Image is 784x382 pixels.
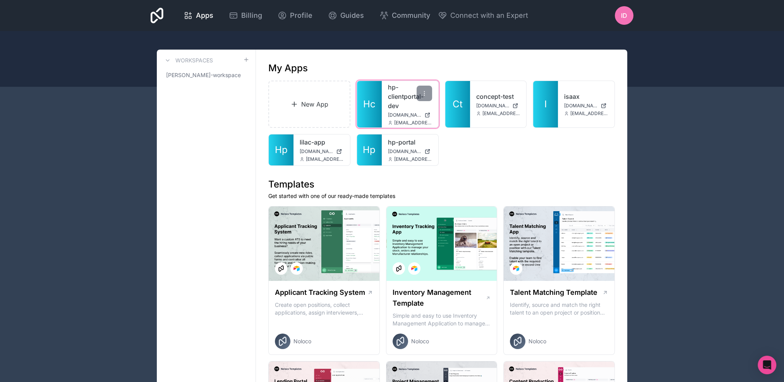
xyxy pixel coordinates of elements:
[177,7,220,24] a: Apps
[268,178,615,191] h1: Templates
[300,138,344,147] a: lilac-app
[357,81,382,127] a: Hc
[621,11,627,20] span: ID
[445,81,470,127] a: Ct
[271,7,319,24] a: Profile
[363,144,376,156] span: Hp
[388,148,421,155] span: [DOMAIN_NAME]
[564,103,597,109] span: [DOMAIN_NAME]
[306,156,344,162] span: [EMAIL_ADDRESS][DOMAIN_NAME]
[544,98,547,110] span: I
[388,148,432,155] a: [DOMAIN_NAME]
[357,134,382,165] a: Hp
[476,103,520,109] a: [DOMAIN_NAME]
[163,68,249,82] a: [PERSON_NAME]-workspace
[388,112,432,118] a: [DOMAIN_NAME]
[363,98,376,110] span: Hc
[393,287,485,309] h1: Inventory Management Template
[163,56,213,65] a: Workspaces
[528,337,546,345] span: Noloco
[510,287,597,298] h1: Talent Matching Template
[564,92,608,101] a: isaax
[564,103,608,109] a: [DOMAIN_NAME]
[394,120,432,126] span: [EMAIL_ADDRESS][DOMAIN_NAME]
[293,337,311,345] span: Noloco
[300,148,333,155] span: [DOMAIN_NAME]
[453,98,463,110] span: Ct
[393,312,491,327] p: Simple and easy to use Inventory Management Application to manage your stock, orders and Manufact...
[513,265,519,272] img: Airtable Logo
[373,7,436,24] a: Community
[241,10,262,21] span: Billing
[394,156,432,162] span: [EMAIL_ADDRESS][DOMAIN_NAME]
[510,301,608,317] p: Identify, source and match the right talent to an open project or position with our Talent Matchi...
[223,7,268,24] a: Billing
[758,356,776,374] div: Open Intercom Messenger
[275,301,373,317] p: Create open positions, collect applications, assign interviewers, centralise candidate feedback a...
[322,7,370,24] a: Guides
[196,10,213,21] span: Apps
[268,192,615,200] p: Get started with one of our ready-made templates
[268,62,308,74] h1: My Apps
[293,265,300,272] img: Airtable Logo
[340,10,364,21] span: Guides
[388,112,421,118] span: [DOMAIN_NAME]
[392,10,430,21] span: Community
[175,57,213,64] h3: Workspaces
[476,103,510,109] span: [DOMAIN_NAME]
[300,148,344,155] a: [DOMAIN_NAME]
[388,83,432,110] a: hp-clientportal-dev
[166,71,241,79] span: [PERSON_NAME]-workspace
[411,265,417,272] img: Airtable Logo
[570,110,608,117] span: [EMAIL_ADDRESS][DOMAIN_NAME]
[482,110,520,117] span: [EMAIL_ADDRESS][DOMAIN_NAME]
[388,138,432,147] a: hp-portal
[268,81,350,128] a: New App
[533,81,558,127] a: I
[269,134,293,165] a: Hp
[275,144,288,156] span: Hp
[450,10,528,21] span: Connect with an Expert
[275,287,365,298] h1: Applicant Tracking System
[290,10,312,21] span: Profile
[476,92,520,101] a: concept-test
[411,337,429,345] span: Noloco
[438,10,528,21] button: Connect with an Expert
